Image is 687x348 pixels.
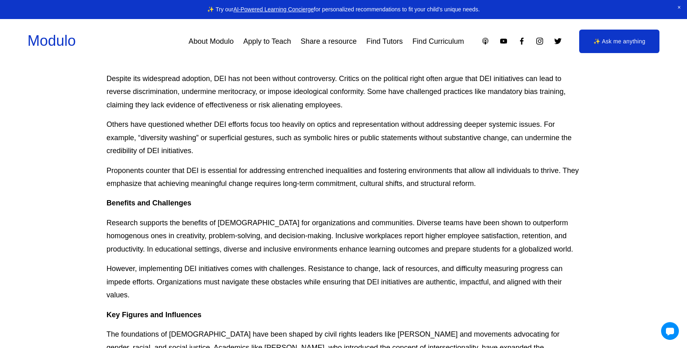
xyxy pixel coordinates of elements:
a: Find Tutors [366,34,403,49]
p: However, implementing DEI initiatives comes with challenges. Resistance to change, lack of resour... [107,262,581,301]
p: Despite its widespread adoption, DEI has not been without controversy. Critics on the political r... [107,72,581,111]
p: Proponents counter that DEI is essential for addressing entrenched inequalities and fostering env... [107,164,581,190]
a: ✨ Ask me anything [579,30,659,53]
strong: Benefits and Challenges [107,199,191,207]
strong: Key Figures and Influences [107,311,201,319]
a: AI-Powered Learning Concierge [233,6,314,13]
a: About Modulo [188,34,233,49]
a: Instagram [535,37,544,45]
a: Facebook [518,37,526,45]
p: Others have questioned whether DEI efforts focus too heavily on optics and representation without... [107,118,581,157]
a: Share a resource [301,34,357,49]
a: YouTube [499,37,508,45]
a: Twitter [554,37,562,45]
a: Modulo [28,32,76,49]
p: Research supports the benefits of [DEMOGRAPHIC_DATA] for organizations and communities. Diverse t... [107,216,581,256]
a: Find Curriculum [413,34,464,49]
a: Apple Podcasts [481,37,490,45]
a: Apply to Teach [243,34,291,49]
